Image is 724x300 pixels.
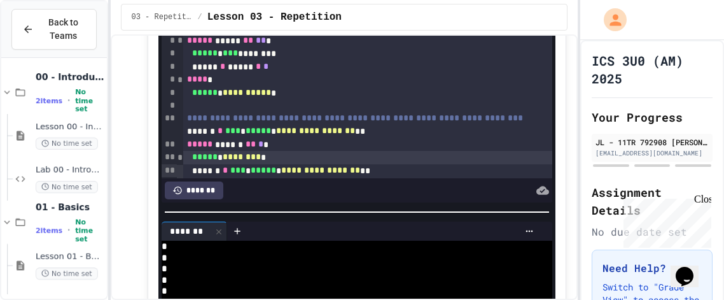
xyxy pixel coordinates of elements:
span: Lesson 00 - Introduction [36,122,104,132]
span: Lab 00 - Introduction [36,165,104,176]
span: No time set [36,181,98,193]
span: No time set [36,268,98,280]
div: No due date set [592,224,713,239]
iframe: chat widget [671,249,711,287]
iframe: chat widget [618,194,711,248]
div: JL - 11TR 792908 [PERSON_NAME] SS [595,136,709,148]
h3: Need Help? [602,261,702,276]
div: [EMAIL_ADDRESS][DOMAIN_NAME] [595,148,709,158]
span: 01 - Basics [36,201,104,213]
div: My Account [590,5,630,34]
button: Back to Teams [11,9,97,50]
span: 2 items [36,227,62,235]
h2: Assignment Details [592,183,713,219]
span: Lesson 01 - Basics [36,252,104,262]
span: / [198,12,202,22]
span: No time set [75,218,104,243]
h1: ICS 3U0 (AM) 2025 [592,52,713,87]
div: Chat with us now!Close [5,5,88,81]
span: Lesson 03 - Repetition [207,10,342,25]
span: 00 - Introduction [36,71,104,83]
span: 2 items [36,97,62,105]
span: • [67,225,70,236]
span: • [67,96,70,106]
span: No time set [75,88,104,113]
span: Back to Teams [41,16,86,43]
h2: Your Progress [592,108,713,126]
span: 03 - Repetition (while and for) [132,12,193,22]
span: No time set [36,138,98,150]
